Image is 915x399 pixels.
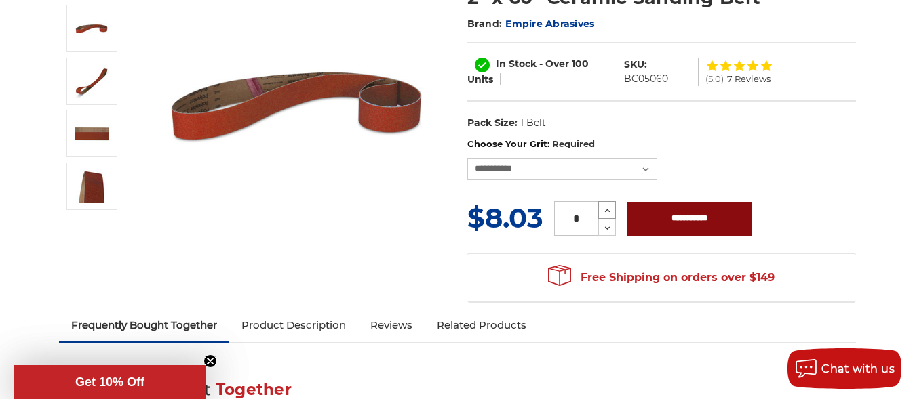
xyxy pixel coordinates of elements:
[624,72,668,86] dd: BC05060
[548,264,775,291] span: Free Shipping on orders over $149
[624,58,647,72] dt: SKU:
[75,64,109,98] img: 2" x 60" Ceramic Sanding Belt
[552,138,595,149] small: Required
[467,138,856,151] label: Choose Your Grit:
[572,58,589,70] span: 100
[705,75,724,83] span: (5.0)
[14,365,206,399] div: Get 10% OffClose teaser
[75,169,109,203] img: 2" x 60" - Ceramic Sanding Belt
[496,58,537,70] span: In Stock
[505,18,594,30] a: Empire Abrasives
[821,362,895,375] span: Chat with us
[75,12,109,45] img: 2" x 60" Ceramic Pipe Sanding Belt
[539,58,569,70] span: - Over
[59,310,229,340] a: Frequently Bought Together
[216,380,292,399] span: Together
[467,116,518,130] dt: Pack Size:
[520,116,546,130] dd: 1 Belt
[229,310,358,340] a: Product Description
[467,201,543,234] span: $8.03
[467,18,503,30] span: Brand:
[727,75,771,83] span: 7 Reviews
[467,73,493,85] span: Units
[787,348,901,389] button: Chat with us
[75,117,109,150] img: 2" x 60" Cer Sanding Belt
[425,310,539,340] a: Related Products
[203,354,217,368] button: Close teaser
[75,375,144,389] span: Get 10% Off
[358,310,425,340] a: Reviews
